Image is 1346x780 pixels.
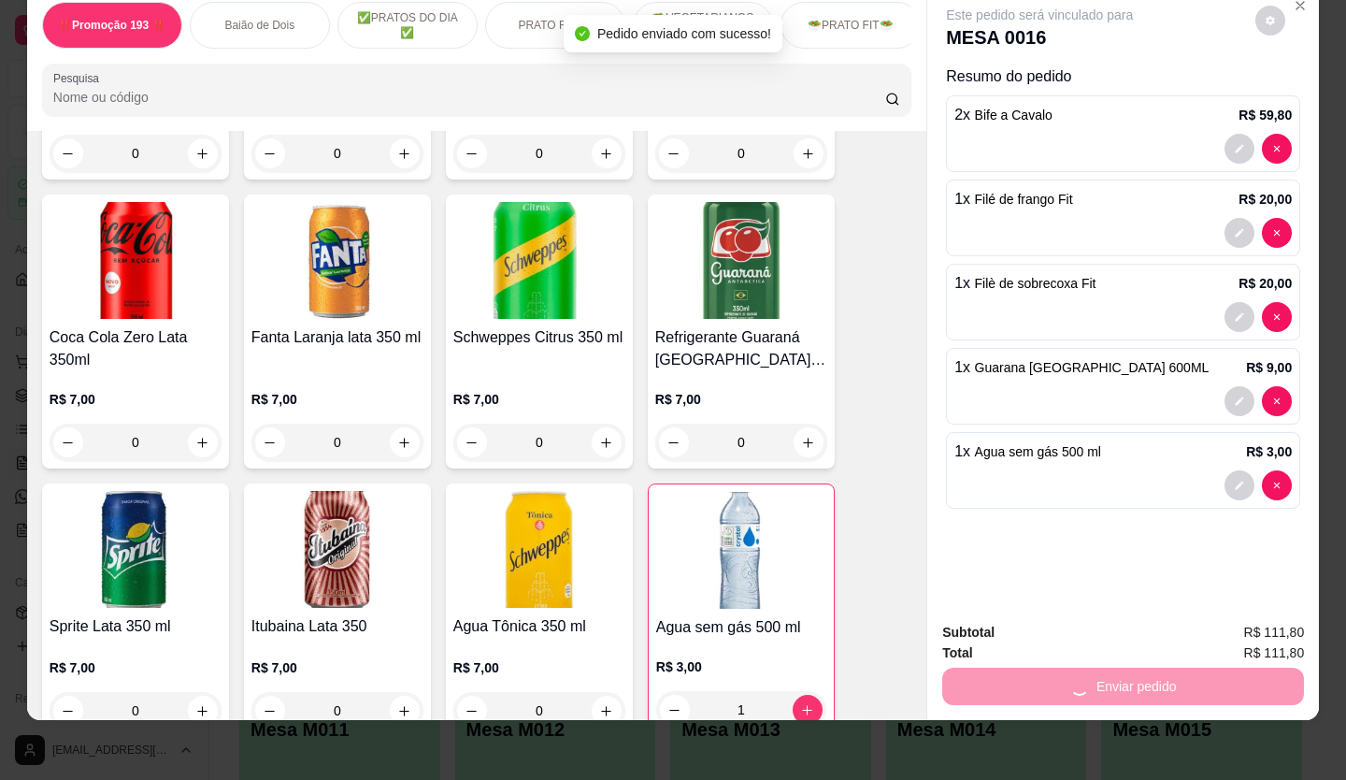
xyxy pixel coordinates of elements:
span: R$ 111,80 [1244,643,1305,663]
span: check-circle [575,26,590,41]
span: Filè de sobrecoxa Fit [975,276,1096,291]
button: decrease-product-quantity [1262,470,1292,500]
button: increase-product-quantity [390,138,420,168]
img: product-image [50,202,222,319]
p: R$ 7,00 [453,658,625,677]
img: product-image [50,491,222,608]
h4: Fanta Laranja lata 350 ml [251,326,423,349]
span: Bife a Cavalo [975,108,1052,123]
p: ✅PRATOS DO DIA ✅ [353,10,462,40]
button: decrease-product-quantity [457,138,487,168]
button: decrease-product-quantity [659,138,689,168]
p: R$ 20,00 [1239,190,1292,209]
button: decrease-product-quantity [255,138,285,168]
strong: Subtotal [942,625,995,640]
h4: Sprite Lata 350 ml [50,615,222,638]
p: R$ 59,80 [1239,106,1292,124]
button: increase-product-quantity [592,427,622,457]
span: Guarana [GEOGRAPHIC_DATA] 600ML [975,360,1210,375]
p: R$ 7,00 [655,390,827,409]
p: R$ 3,00 [656,657,826,676]
p: Baião de Dois [224,18,294,33]
button: decrease-product-quantity [1224,218,1254,248]
p: 1 x [954,188,1072,210]
p: MESA 0016 [946,24,1133,51]
button: increase-product-quantity [794,427,823,457]
button: increase-product-quantity [793,695,823,725]
h4: Coca Cola Zero Lata 350ml [50,326,222,371]
button: decrease-product-quantity [1224,302,1254,332]
p: R$ 7,00 [453,390,625,409]
p: 2 x [954,104,1052,126]
button: decrease-product-quantity [255,427,285,457]
button: increase-product-quantity [188,696,218,726]
button: increase-product-quantity [188,138,218,168]
p: 🥗VEGETARIANOS🥗 [649,10,757,40]
button: decrease-product-quantity [255,696,285,726]
button: increase-product-quantity [794,138,823,168]
span: Pedido enviado com sucesso! [597,26,771,41]
button: decrease-product-quantity [1262,218,1292,248]
img: product-image [251,202,423,319]
h4: Itubaina Lata 350 [251,615,423,638]
button: decrease-product-quantity [1224,386,1254,416]
img: product-image [655,202,827,319]
span: R$ 111,80 [1244,622,1305,643]
img: product-image [453,491,625,608]
button: decrease-product-quantity [1262,386,1292,416]
button: decrease-product-quantity [1224,134,1254,164]
p: R$ 7,00 [50,658,222,677]
h4: Schweppes Citrus 350 ml [453,326,625,349]
h4: Refrigerante Guaraná [GEOGRAPHIC_DATA] Lata 350ml [655,326,827,371]
label: Pesquisa [53,70,106,86]
p: 🥗PRATO FIT🥗 [808,18,894,33]
strong: Total [942,645,972,660]
span: Filé de frango Fit [975,192,1073,207]
p: Este pedido será vinculado para [946,6,1133,24]
button: decrease-product-quantity [457,427,487,457]
p: 1 x [954,272,1095,295]
p: 1 x [954,356,1209,379]
button: decrease-product-quantity [1255,6,1285,36]
span: Agua sem gás 500 ml [975,444,1101,459]
p: R$ 20,00 [1239,274,1292,293]
button: decrease-product-quantity [53,427,83,457]
p: R$ 7,00 [251,658,423,677]
h4: Agua sem gás 500 ml [656,616,826,639]
button: increase-product-quantity [390,696,420,726]
img: product-image [251,491,423,608]
p: R$ 7,00 [50,390,222,409]
button: decrease-product-quantity [53,696,83,726]
p: 1 x [954,441,1101,463]
button: decrease-product-quantity [53,138,83,168]
button: decrease-product-quantity [1224,470,1254,500]
h4: Agua Tônica 350 ml [453,615,625,638]
button: decrease-product-quantity [659,427,689,457]
p: R$ 3,00 [1246,442,1292,461]
img: product-image [453,202,625,319]
button: increase-product-quantity [188,427,218,457]
input: Pesquisa [53,88,886,107]
p: PRATO FEITO [518,18,592,33]
button: decrease-product-quantity [1262,302,1292,332]
button: decrease-product-quantity [457,696,487,726]
button: decrease-product-quantity [660,695,690,725]
img: product-image [656,492,826,609]
button: increase-product-quantity [592,696,622,726]
p: R$ 7,00 [251,390,423,409]
p: Resumo do pedido [946,65,1300,88]
p: R$ 9,00 [1246,358,1292,377]
p: ‼️Promoção 193 ‼️ [58,18,165,33]
button: decrease-product-quantity [1262,134,1292,164]
button: increase-product-quantity [592,138,622,168]
button: increase-product-quantity [390,427,420,457]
